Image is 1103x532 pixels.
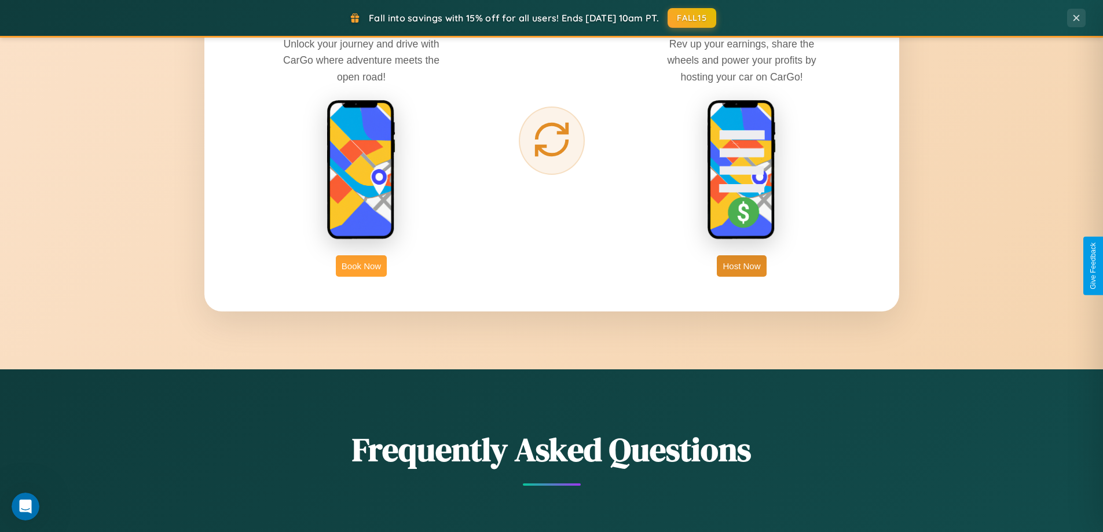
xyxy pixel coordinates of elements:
button: Book Now [336,255,387,277]
img: rent phone [327,100,396,241]
p: Unlock your journey and drive with CarGo where adventure meets the open road! [274,36,448,85]
p: Rev up your earnings, share the wheels and power your profits by hosting your car on CarGo! [655,36,829,85]
button: FALL15 [668,8,716,28]
h2: Frequently Asked Questions [204,427,899,472]
img: host phone [707,100,776,241]
div: Give Feedback [1089,243,1097,289]
button: Host Now [717,255,766,277]
span: Fall into savings with 15% off for all users! Ends [DATE] 10am PT. [369,12,659,24]
iframe: Intercom live chat [12,493,39,520]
